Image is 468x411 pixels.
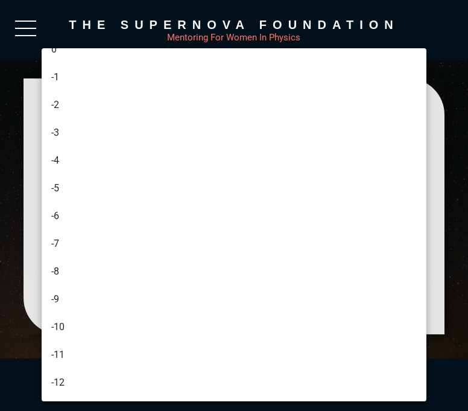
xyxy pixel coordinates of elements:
[42,313,429,341] li: -10
[42,258,429,285] li: -8
[42,63,429,91] li: -1
[42,119,429,147] li: -3
[42,36,429,63] li: 0
[42,202,429,230] li: -6
[42,285,429,313] li: -9
[42,369,429,397] li: -12
[42,147,429,174] li: -4
[42,174,429,202] li: -5
[42,91,429,119] li: -2
[42,341,429,369] li: -11
[42,230,429,258] li: -7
